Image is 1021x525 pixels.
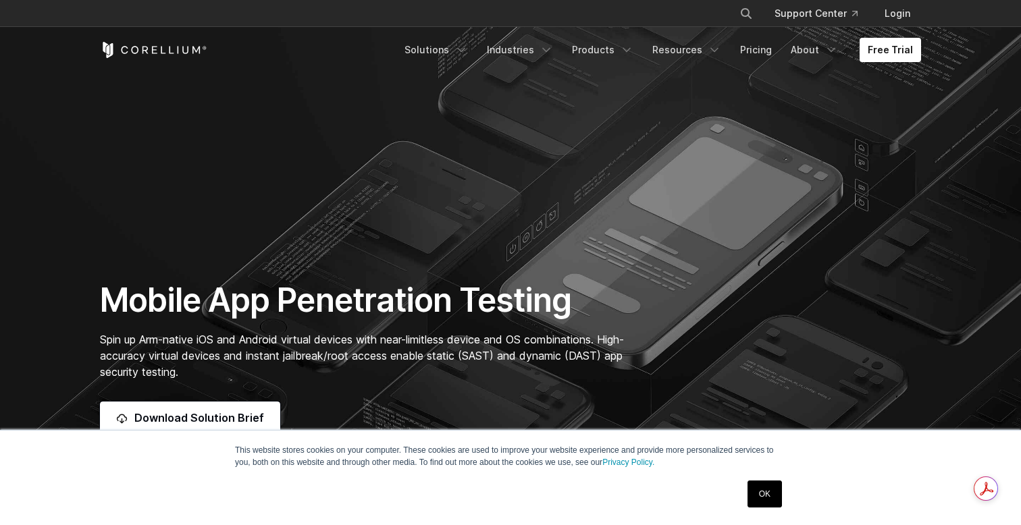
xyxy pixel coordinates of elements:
a: OK [748,480,782,507]
div: Navigation Menu [723,1,921,26]
a: Privacy Policy. [602,458,654,467]
a: Pricing [732,38,780,62]
a: Products [564,38,642,62]
a: Solutions [396,38,476,62]
a: Support Center [764,1,868,26]
div: Navigation Menu [396,38,921,62]
h1: Mobile App Penetration Testing [100,280,638,321]
a: About [783,38,846,62]
span: Download Solution Brief [134,410,264,426]
a: Industries [479,38,561,62]
p: This website stores cookies on your computer. These cookies are used to improve your website expe... [235,444,786,468]
span: Spin up Arm-native iOS and Android virtual devices with near-limitless device and OS combinations... [100,333,624,379]
a: Corellium Home [100,42,207,58]
a: Resources [644,38,729,62]
a: Free Trial [860,38,921,62]
a: Download Solution Brief [100,402,280,434]
a: Login [874,1,921,26]
button: Search [734,1,758,26]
